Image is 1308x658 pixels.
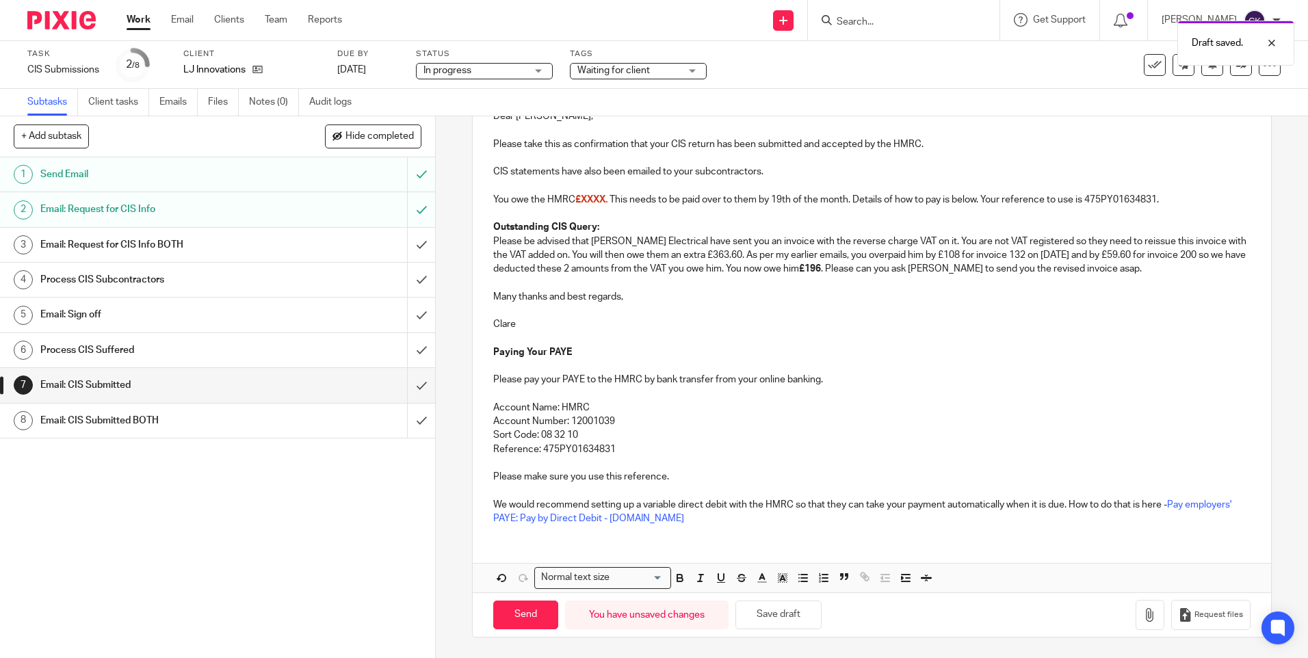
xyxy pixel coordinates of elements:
p: CIS statements have also been emailed to your subcontractors. [493,165,1250,179]
strong: Paying Your PAYE [493,347,572,357]
a: Reports [308,13,342,27]
div: 2 [14,200,33,220]
button: Save draft [735,601,822,630]
a: Client tasks [88,89,149,116]
span: Hide completed [345,131,414,142]
button: Hide completed [325,124,421,148]
h1: Email: Request for CIS Info BOTH [40,235,276,255]
p: Please make sure you use this reference. [493,470,1250,484]
a: Files [208,89,239,116]
a: Emails [159,89,198,116]
strong: Outstanding CIS Query: [493,222,599,232]
small: /8 [132,62,140,69]
div: 4 [14,270,33,289]
div: 5 [14,306,33,325]
a: Email [171,13,194,27]
p: Account Number: 12001039 [493,414,1250,428]
button: + Add subtask [14,124,89,148]
p: We would recommend setting up a variable direct debit with the HMRC so that they can take your pa... [493,498,1250,526]
h1: Process CIS Suffered [40,340,276,360]
h1: Email: Sign off [40,304,276,325]
p: You owe the HMRC This needs to be paid over to them by 19th of the month. Details of how to pay i... [493,193,1250,207]
span: Waiting for client [577,66,650,75]
div: 8 [14,411,33,430]
p: Many thanks and best regards, [493,290,1250,304]
div: 6 [14,341,33,360]
input: Send [493,601,558,630]
strong: £196 [799,264,821,274]
p: Please take this as confirmation that your CIS return has been submitted and accepted by the HMRC. [493,137,1250,151]
h1: Send Email [40,164,276,185]
label: Status [416,49,553,60]
h1: Email: Request for CIS Info [40,199,276,220]
p: Clare [493,317,1250,331]
h1: Email: CIS Submitted BOTH [40,410,276,431]
a: Notes (0) [249,89,299,116]
div: 3 [14,235,33,254]
a: Clients [214,13,244,27]
a: Subtasks [27,89,78,116]
p: Sort Code: 08 32 10 [493,428,1250,442]
p: Dear [PERSON_NAME], [493,109,1250,123]
label: Task [27,49,99,60]
span: In progress [423,66,471,75]
span: [DATE] [337,65,366,75]
div: 1 [14,165,33,184]
h1: Process CIS Subcontractors [40,269,276,290]
a: Work [127,13,151,27]
input: Search for option [614,570,663,585]
div: 2 [126,57,140,73]
a: Pay employers' PAYE: Pay by Direct Debit - [DOMAIN_NAME] [493,500,1233,523]
a: Team [265,13,287,27]
p: Draft saved. [1192,36,1243,50]
p: Reference: 475PY01634831 [493,443,1250,456]
span: Request files [1194,609,1243,620]
a: Audit logs [309,89,362,116]
div: 7 [14,376,33,395]
p: LJ Innovations [183,63,246,77]
p: Please be advised that [PERSON_NAME] Electrical have sent you an invoice with the reverse charge ... [493,235,1250,276]
span: £XXXX. [575,195,607,205]
p: Account Name: HMRC [493,401,1250,414]
div: You have unsaved changes [565,601,729,630]
span: Normal text size [538,570,612,585]
label: Due by [337,49,399,60]
div: Search for option [534,567,671,588]
button: Request files [1171,600,1251,631]
p: Please pay your PAYE to the HMRC by bank transfer from your online banking. [493,373,1250,386]
label: Client [183,49,320,60]
img: svg%3E [1244,10,1266,31]
h1: Email: CIS Submitted [40,375,276,395]
div: CIS Submissions [27,63,99,77]
img: Pixie [27,11,96,29]
label: Tags [570,49,707,60]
